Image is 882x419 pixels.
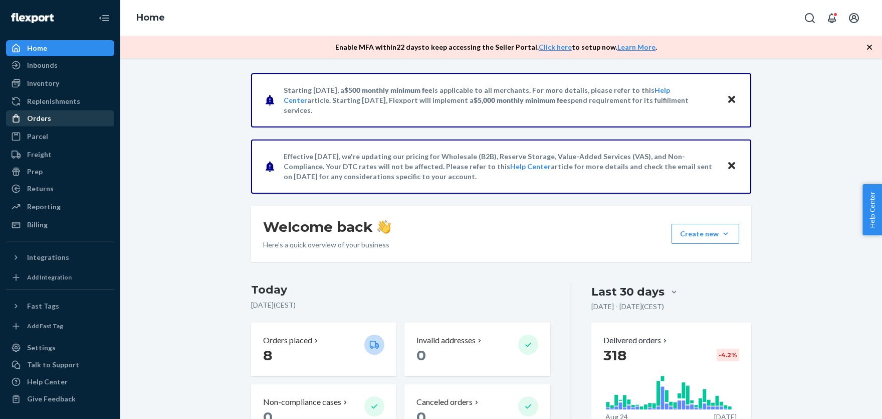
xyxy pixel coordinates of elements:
div: Billing [27,220,48,230]
span: 318 [603,347,626,364]
p: Here’s a quick overview of your business [263,240,391,250]
a: Click here [539,43,572,51]
a: Returns [6,181,114,197]
p: Invalid addresses [416,335,476,346]
div: Inventory [27,78,59,88]
button: Close [725,159,738,174]
a: Add Fast Tag [6,318,114,334]
p: [DATE] ( CEST ) [251,300,550,310]
p: Effective [DATE], we're updating our pricing for Wholesale (B2B), Reserve Storage, Value-Added Se... [284,152,717,182]
div: Give Feedback [27,394,76,404]
div: -4.2 % [717,349,739,361]
img: hand-wave emoji [377,220,391,234]
p: [DATE] - [DATE] ( CEST ) [591,302,664,312]
h3: Today [251,282,550,298]
button: Fast Tags [6,298,114,314]
a: Billing [6,217,114,233]
p: Starting [DATE], a is applicable to all merchants. For more details, please refer to this article... [284,85,717,115]
span: Assistenza [19,7,67,16]
div: Returns [27,184,54,194]
a: Settings [6,340,114,356]
button: Give Feedback [6,391,114,407]
a: Replenishments [6,93,114,109]
div: Prep [27,167,43,177]
a: Learn More [617,43,655,51]
div: Replenishments [27,96,80,106]
button: Close [725,93,738,107]
button: Close Navigation [94,8,114,28]
a: Inventory [6,75,114,91]
div: Reporting [27,202,61,212]
div: Help Center [27,377,68,387]
p: Enable MFA within 22 days to keep accessing the Seller Portal. to setup now. . [335,42,657,52]
ol: breadcrumbs [128,4,173,33]
button: Talk to Support [6,357,114,373]
span: 8 [263,347,272,364]
div: Parcel [27,131,48,142]
span: $500 monthly minimum fee [344,86,432,94]
img: Flexport logo [11,13,54,23]
div: Add Integration [27,273,72,282]
span: 0 [416,347,426,364]
div: Freight [27,150,52,160]
a: Add Integration [6,269,114,286]
a: Help Center [6,374,114,390]
h1: Welcome back [263,218,391,236]
a: Home [136,12,165,23]
button: Create new [672,224,739,244]
a: Parcel [6,128,114,145]
a: Freight [6,147,114,163]
div: Integrations [27,252,69,262]
div: Home [27,43,47,53]
span: $5,000 monthly minimum fee [474,96,567,104]
div: Add Fast Tag [27,322,63,330]
p: Non-compliance cases [263,396,341,408]
a: Help Center [510,162,551,171]
a: Inbounds [6,57,114,73]
a: Orders [6,110,114,126]
p: Orders placed [263,335,312,346]
button: Open Search Box [800,8,820,28]
button: Help Center [862,184,882,235]
button: Open notifications [822,8,842,28]
div: Last 30 days [591,284,665,300]
button: Invalid addresses 0 [404,323,550,376]
a: Reporting [6,199,114,215]
a: Home [6,40,114,56]
div: Settings [27,343,56,353]
div: Talk to Support [27,360,79,370]
div: Orders [27,113,51,123]
button: Open account menu [844,8,864,28]
div: Inbounds [27,60,58,70]
p: Canceled orders [416,396,473,408]
button: Orders placed 8 [251,323,396,376]
button: Delivered orders [603,335,669,346]
button: Integrations [6,249,114,265]
div: Fast Tags [27,301,59,311]
a: Prep [6,164,114,180]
